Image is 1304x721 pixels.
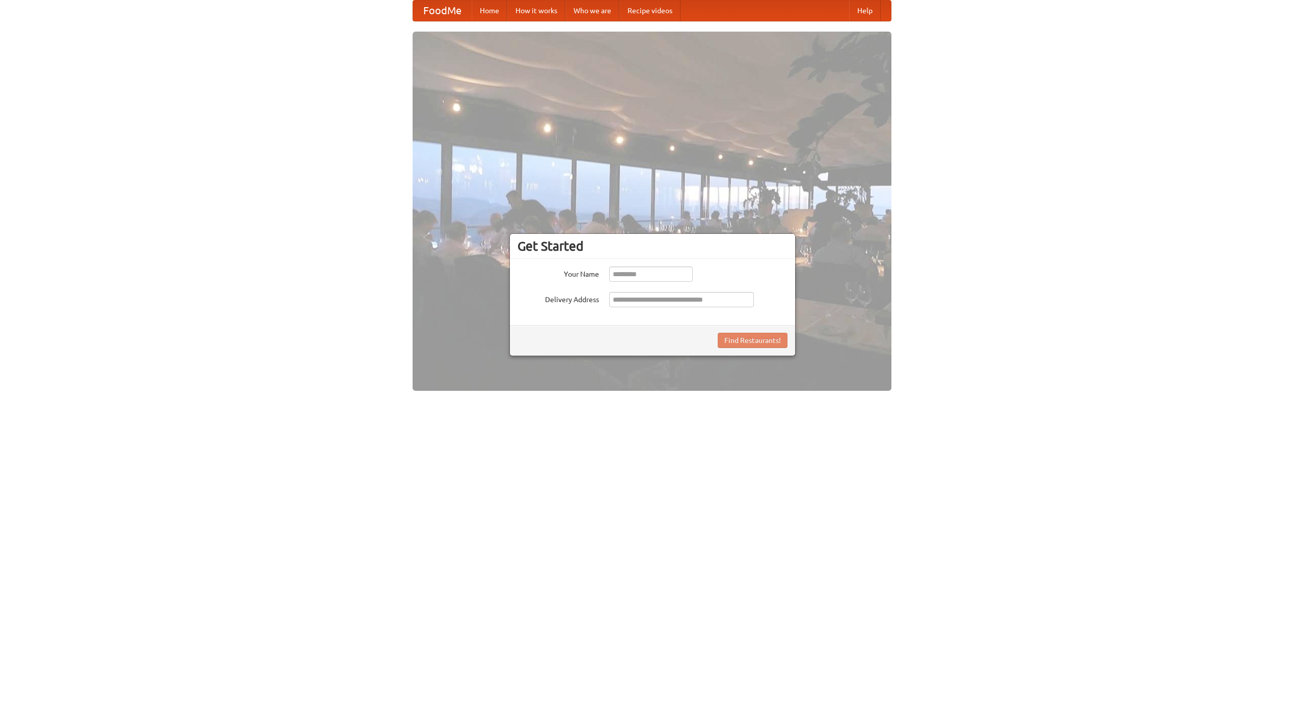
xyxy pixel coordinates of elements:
button: Find Restaurants! [718,333,787,348]
a: Who we are [565,1,619,21]
h3: Get Started [518,238,787,254]
a: Help [849,1,881,21]
a: FoodMe [413,1,472,21]
a: Recipe videos [619,1,681,21]
a: Home [472,1,507,21]
label: Your Name [518,266,599,279]
a: How it works [507,1,565,21]
label: Delivery Address [518,292,599,305]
